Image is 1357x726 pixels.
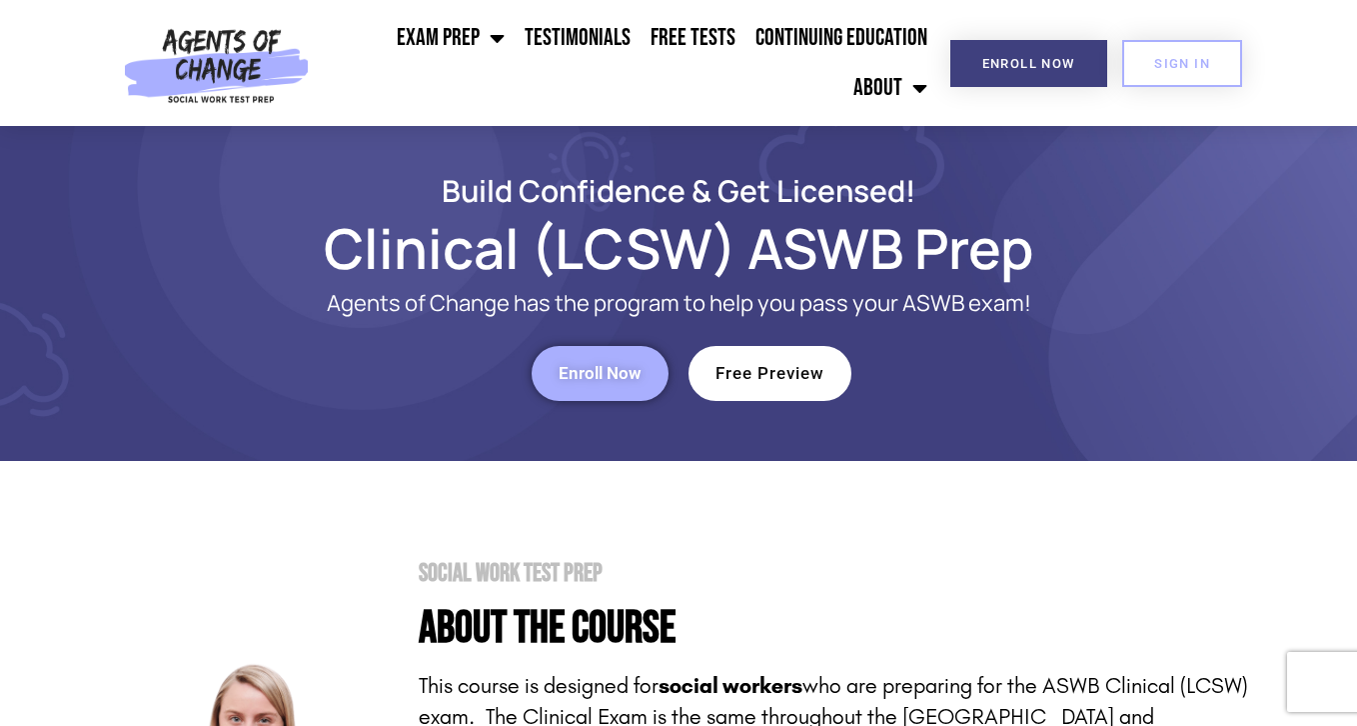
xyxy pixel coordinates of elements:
strong: social workers [659,673,802,699]
a: Enroll Now [532,346,669,401]
h4: About the Course [419,606,1248,651]
a: SIGN IN [1122,40,1242,87]
h1: Clinical (LCSW) ASWB Prep [109,225,1248,271]
nav: Menu [318,13,937,113]
h2: Build Confidence & Get Licensed! [109,176,1248,205]
p: Agents of Change has the program to help you pass your ASWB exam! [189,291,1168,316]
span: Enroll Now [559,365,642,382]
a: Continuing Education [745,13,937,63]
span: Free Preview [715,365,824,382]
a: Enroll Now [950,40,1107,87]
a: Free Preview [688,346,851,401]
span: Enroll Now [982,57,1075,70]
h2: Social Work Test Prep [419,561,1248,586]
span: SIGN IN [1154,57,1210,70]
a: About [843,63,937,113]
a: Testimonials [515,13,641,63]
a: Free Tests [641,13,745,63]
a: Exam Prep [387,13,515,63]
